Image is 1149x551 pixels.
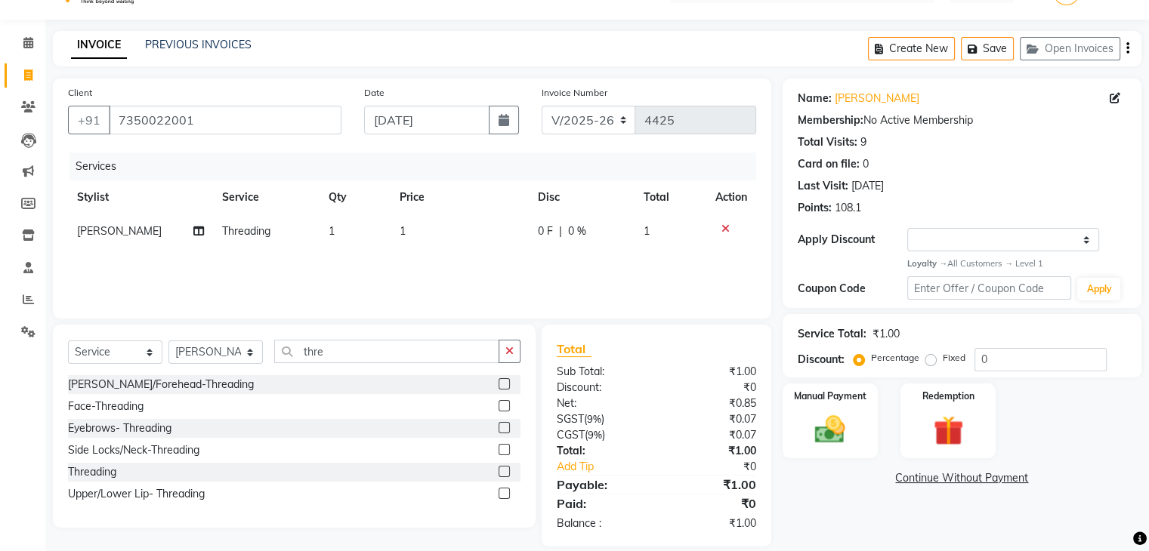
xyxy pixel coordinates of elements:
span: 1 [644,224,650,238]
span: SGST [557,412,584,426]
label: Client [68,86,92,100]
div: ₹0.85 [656,396,768,411]
input: Search or Scan [274,340,499,363]
div: Balance : [545,516,656,531]
button: Save [961,37,1014,60]
th: Action [706,180,756,214]
div: Sub Total: [545,364,656,380]
div: Name: [798,91,832,106]
span: [PERSON_NAME] [77,224,162,238]
th: Total [635,180,706,214]
div: Last Visit: [798,178,848,194]
a: Add Tip [545,459,675,475]
button: +91 [68,106,110,134]
th: Disc [529,180,635,214]
div: Services [69,152,768,180]
strong: Loyalty → [907,258,947,269]
div: Card on file: [798,156,860,172]
div: Threading [68,464,116,480]
div: ( ) [545,427,656,443]
div: Total Visits: [798,134,857,150]
div: 0 [863,156,869,172]
div: [DATE] [851,178,884,194]
div: ₹0.07 [656,427,768,443]
button: Open Invoices [1020,37,1120,60]
div: Service Total: [798,326,866,342]
span: 0 % [568,223,586,239]
label: Redemption [922,389,974,403]
div: ₹1.00 [656,476,768,494]
label: Invoice Number [542,86,607,100]
th: Stylist [68,180,213,214]
div: Face-Threading [68,399,144,414]
img: _cash.svg [805,412,854,447]
button: Create New [868,37,955,60]
span: 9% [588,429,602,441]
a: Continue Without Payment [786,470,1138,486]
div: Payable: [545,476,656,494]
div: Discount: [798,352,845,368]
span: 1 [329,224,335,238]
div: All Customers → Level 1 [907,257,1126,270]
div: ₹1.00 [656,516,768,531]
label: Percentage [871,351,919,365]
button: Apply [1077,278,1120,300]
div: Membership: [798,112,863,128]
div: ₹0.07 [656,411,768,427]
div: ( ) [545,411,656,427]
a: PREVIOUS INVOICES [145,38,252,51]
label: Manual Payment [794,389,866,403]
span: CGST [557,428,585,442]
div: Total: [545,443,656,459]
div: ₹1.00 [656,364,768,380]
input: Enter Offer / Coupon Code [907,276,1072,300]
span: 0 F [538,223,553,239]
th: Service [213,180,320,214]
div: Side Locks/Neck-Threading [68,442,199,458]
div: Eyebrows- Threading [68,420,171,436]
div: Paid: [545,494,656,513]
span: Total [557,341,591,357]
a: INVOICE [71,32,127,59]
div: ₹0 [675,459,767,475]
th: Price [391,180,529,214]
div: Discount: [545,380,656,396]
label: Date [364,86,385,100]
div: Points: [798,200,832,216]
div: ₹1.00 [873,326,900,342]
div: Upper/Lower Lip- Threading [68,486,205,502]
span: | [559,223,562,239]
input: Search by Name/Mobile/Email/Code [109,106,341,134]
div: ₹1.00 [656,443,768,459]
th: Qty [320,180,391,214]
span: 9% [587,413,601,425]
div: No Active Membership [798,112,1126,128]
img: _gift.svg [924,412,973,450]
a: [PERSON_NAME] [835,91,919,106]
div: Coupon Code [798,281,907,297]
label: Fixed [943,351,965,365]
div: 9 [860,134,866,150]
span: 1 [400,224,406,238]
div: ₹0 [656,380,768,396]
div: Apply Discount [798,232,907,248]
div: 108.1 [835,200,861,216]
span: Threading [222,224,270,238]
div: Net: [545,396,656,411]
div: ₹0 [656,494,768,513]
div: [PERSON_NAME]/Forehead-Threading [68,377,254,392]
